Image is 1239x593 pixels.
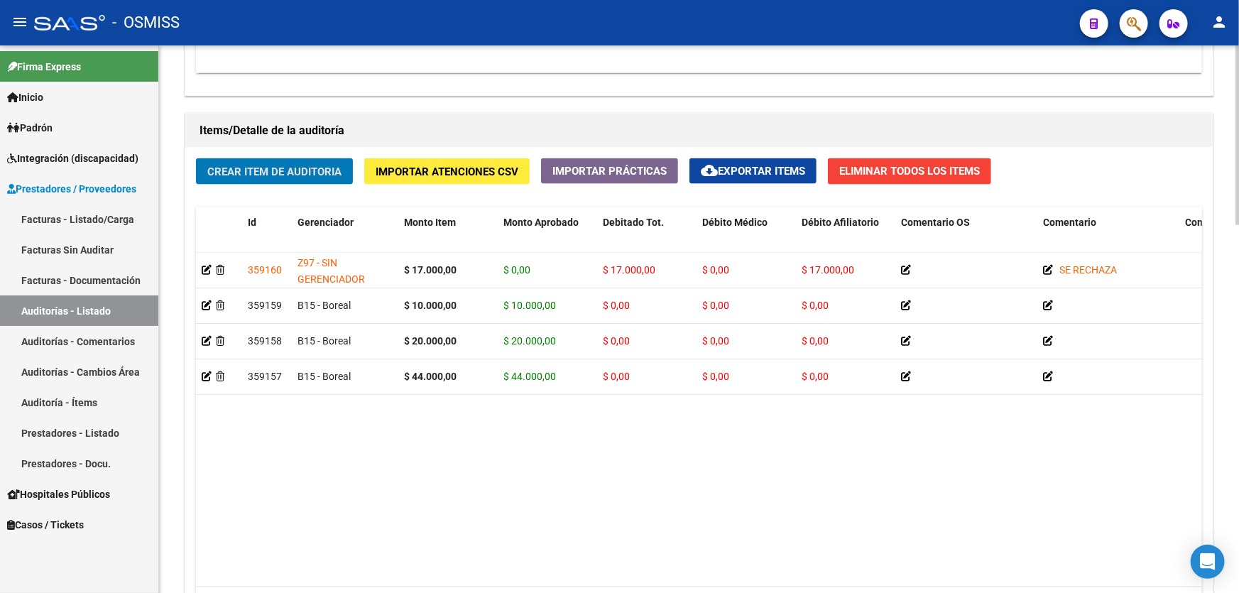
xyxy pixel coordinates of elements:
[901,217,970,228] span: Comentario OS
[1191,545,1225,579] div: Open Intercom Messenger
[702,217,768,228] span: Débito Médico
[248,264,282,276] span: 359160
[802,217,879,228] span: Débito Afiliatorio
[689,158,817,184] button: Exportar Items
[298,217,354,228] span: Gerenciador
[7,517,84,533] span: Casos / Tickets
[697,207,796,270] datatable-header-cell: Débito Médico
[404,335,457,347] strong: $ 20.000,00
[292,207,398,270] datatable-header-cell: Gerenciador
[248,335,282,347] span: 359158
[398,207,498,270] datatable-header-cell: Monto Item
[7,151,138,166] span: Integración (discapacidad)
[200,119,1199,142] h1: Items/Detalle de la auditoría
[248,300,282,311] span: 359159
[503,217,579,228] span: Monto Aprobado
[895,207,1037,270] datatable-header-cell: Comentario OS
[702,371,729,382] span: $ 0,00
[298,257,365,285] span: Z97 - SIN GERENCIADOR
[207,165,342,178] span: Crear Item de Auditoria
[404,264,457,276] strong: $ 17.000,00
[541,158,678,184] button: Importar Prácticas
[7,181,136,197] span: Prestadores / Proveedores
[701,162,718,179] mat-icon: cloud_download
[404,300,457,311] strong: $ 10.000,00
[1037,207,1179,270] datatable-header-cell: Comentario
[404,217,456,228] span: Monto Item
[802,300,829,311] span: $ 0,00
[828,158,991,185] button: Eliminar Todos los Items
[7,486,110,502] span: Hospitales Públicos
[298,300,351,311] span: B15 - Boreal
[248,371,282,382] span: 359157
[597,207,697,270] datatable-header-cell: Debitado Tot.
[503,264,530,276] span: $ 0,00
[404,371,457,382] strong: $ 44.000,00
[503,300,556,311] span: $ 10.000,00
[498,207,597,270] datatable-header-cell: Monto Aprobado
[298,335,351,347] span: B15 - Boreal
[248,217,256,228] span: Id
[376,165,518,178] span: Importar Atenciones CSV
[603,300,630,311] span: $ 0,00
[802,264,854,276] span: $ 17.000,00
[702,264,729,276] span: $ 0,00
[364,158,530,185] button: Importar Atenciones CSV
[7,89,43,105] span: Inicio
[603,217,664,228] span: Debitado Tot.
[503,371,556,382] span: $ 44.000,00
[796,207,895,270] datatable-header-cell: Débito Afiliatorio
[298,371,351,382] span: B15 - Boreal
[839,165,980,178] span: Eliminar Todos los Items
[112,7,180,38] span: - OSMISS
[702,300,729,311] span: $ 0,00
[603,264,655,276] span: $ 17.000,00
[1059,264,1117,276] span: SE RECHAZA
[503,335,556,347] span: $ 20.000,00
[11,13,28,31] mat-icon: menu
[1043,217,1096,228] span: Comentario
[7,120,53,136] span: Padrón
[701,165,805,178] span: Exportar Items
[242,207,292,270] datatable-header-cell: Id
[802,371,829,382] span: $ 0,00
[702,335,729,347] span: $ 0,00
[196,158,353,185] button: Crear Item de Auditoria
[7,59,81,75] span: Firma Express
[1211,13,1228,31] mat-icon: person
[802,335,829,347] span: $ 0,00
[603,335,630,347] span: $ 0,00
[603,371,630,382] span: $ 0,00
[552,165,667,178] span: Importar Prácticas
